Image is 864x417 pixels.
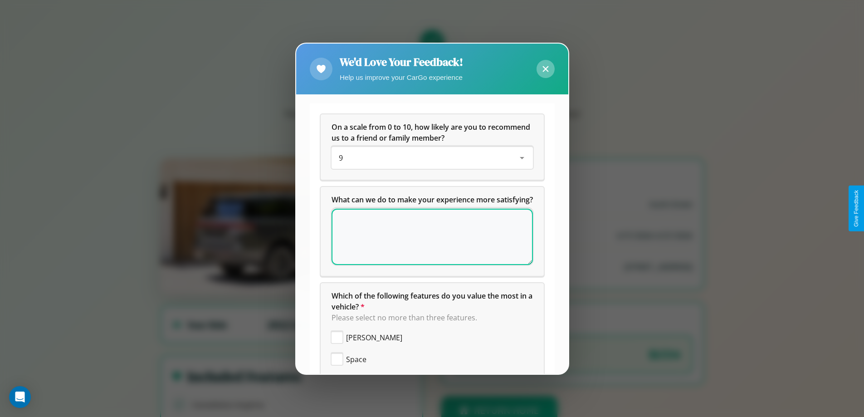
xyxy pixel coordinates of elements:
[339,153,343,163] span: 9
[853,190,859,227] div: Give Feedback
[332,122,532,143] span: On a scale from 0 to 10, how likely are you to recommend us to a friend or family member?
[332,313,477,323] span: Please select no more than three features.
[332,147,533,169] div: On a scale from 0 to 10, how likely are you to recommend us to a friend or family member?
[332,195,533,205] span: What can we do to make your experience more satisfying?
[346,354,366,365] span: Space
[340,54,463,69] h2: We'd Love Your Feedback!
[321,114,544,180] div: On a scale from 0 to 10, how likely are you to recommend us to a friend or family member?
[332,291,534,312] span: Which of the following features do you value the most in a vehicle?
[332,122,533,143] h5: On a scale from 0 to 10, how likely are you to recommend us to a friend or family member?
[9,386,31,408] div: Open Intercom Messenger
[340,71,463,83] p: Help us improve your CarGo experience
[346,332,402,343] span: [PERSON_NAME]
